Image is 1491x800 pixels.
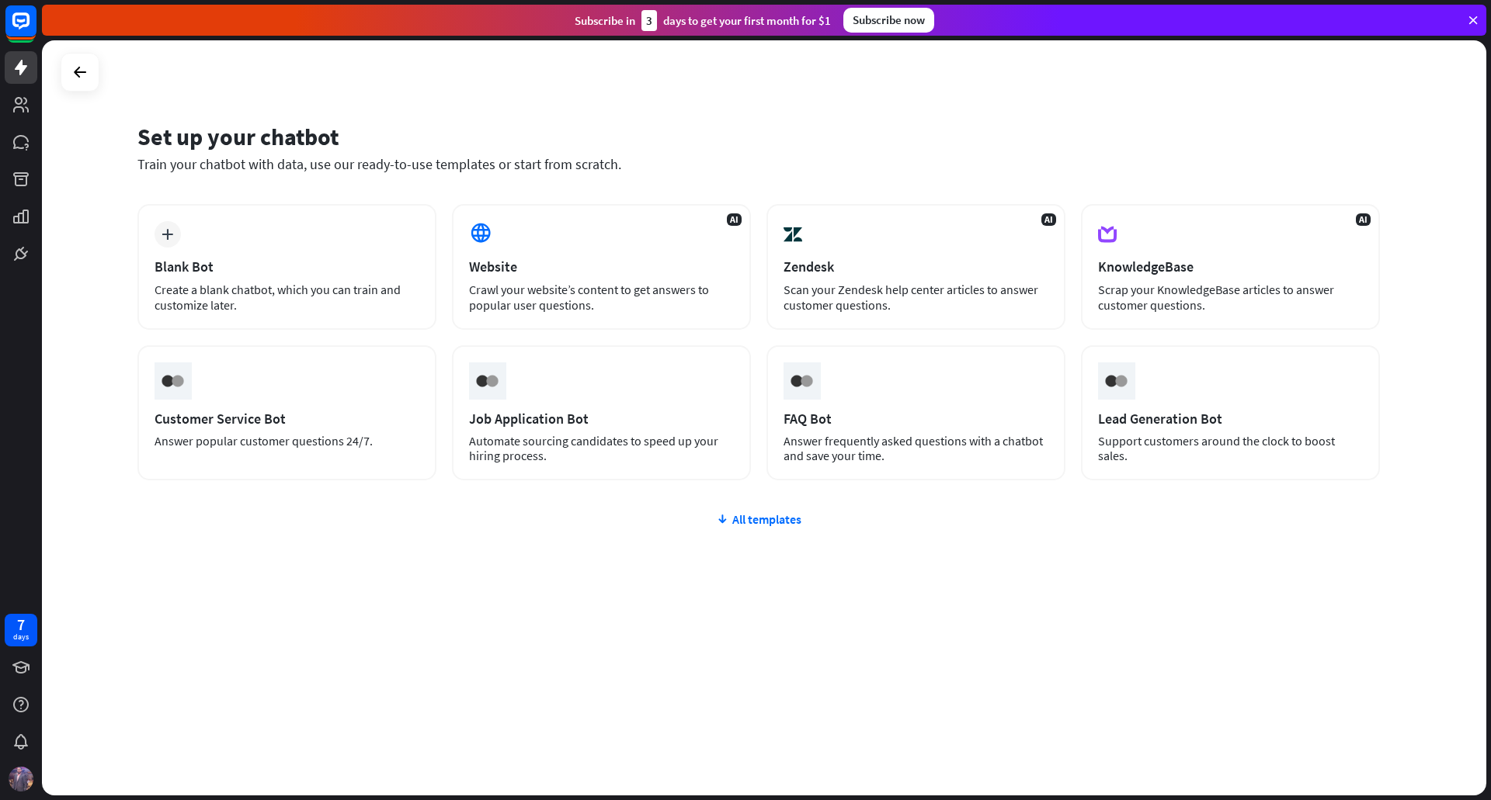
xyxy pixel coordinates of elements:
div: 7 [17,618,25,632]
div: 3 [641,10,657,31]
div: Subscribe now [843,8,934,33]
div: Subscribe in days to get your first month for $1 [575,10,831,31]
div: days [13,632,29,642]
a: 7 days [5,614,37,646]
